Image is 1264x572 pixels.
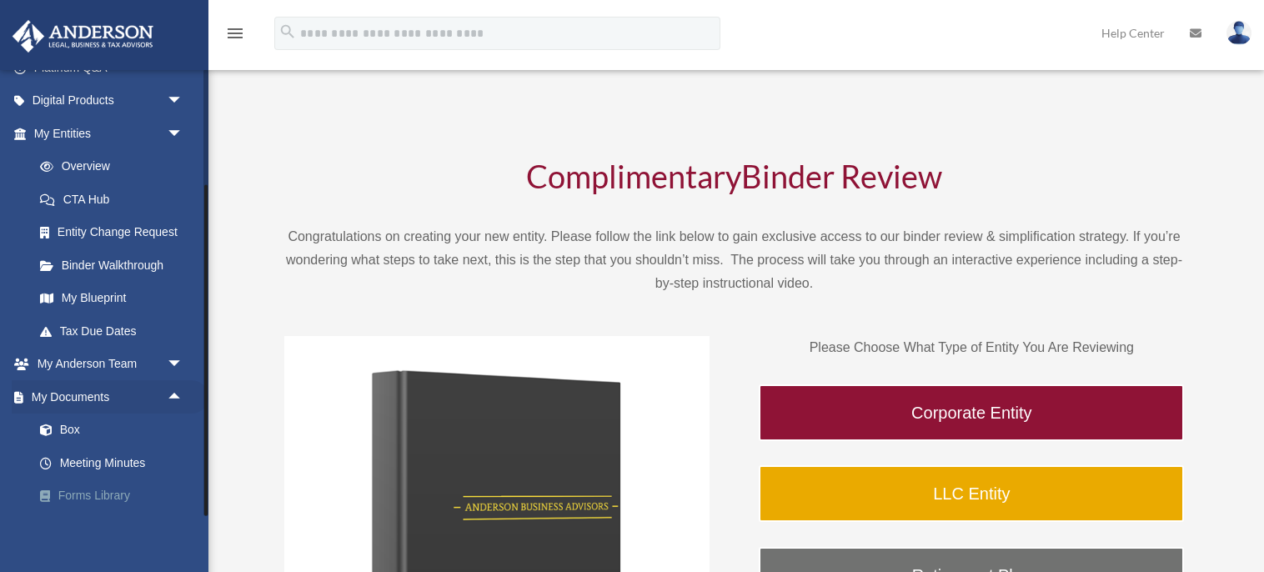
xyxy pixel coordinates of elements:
i: search [278,23,297,41]
a: Overview [23,150,208,183]
a: My Anderson Teamarrow_drop_down [12,348,208,381]
a: My Documentsarrow_drop_up [12,380,208,414]
span: arrow_drop_down [167,84,200,118]
a: Meeting Minutes [23,446,208,479]
span: arrow_drop_up [167,380,200,414]
span: Complimentary [526,157,741,195]
span: Binder Review [741,157,942,195]
span: arrow_drop_down [167,348,200,382]
a: Box [23,414,208,447]
img: Anderson Advisors Platinum Portal [8,20,158,53]
p: Congratulations on creating your new entity. Please follow the link below to gain exclusive acces... [284,225,1185,295]
a: My Entitiesarrow_drop_down [12,117,208,150]
img: User Pic [1226,21,1251,45]
a: Digital Productsarrow_drop_down [12,84,208,118]
a: Corporate Entity [759,384,1184,441]
a: menu [225,29,245,43]
i: menu [225,23,245,43]
p: Please Choose What Type of Entity You Are Reviewing [759,336,1184,359]
a: Tax Due Dates [23,314,208,348]
a: Binder Walkthrough [23,248,200,282]
span: arrow_drop_down [167,117,200,151]
a: LLC Entity [759,465,1184,522]
a: Forms Library [23,479,208,513]
a: Notarize [23,512,208,545]
a: Entity Change Request [23,216,208,249]
a: CTA Hub [23,183,208,216]
a: My Blueprint [23,282,208,315]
